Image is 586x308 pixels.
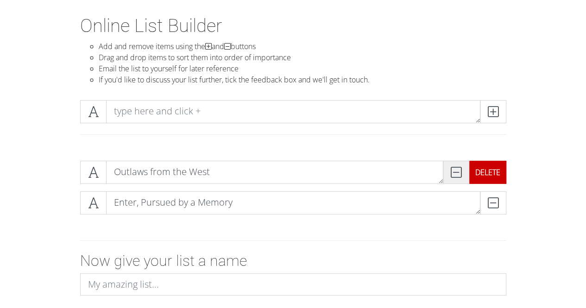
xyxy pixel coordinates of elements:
[99,63,506,74] li: Email the list to yourself for later reference
[80,15,506,37] h1: Online List Builder
[80,273,506,295] input: My amazing list...
[99,41,506,52] li: Add and remove items using the and buttons
[99,74,506,85] li: If you'd like to discuss your list further, tick the feedback box and we'll get in touch.
[469,161,506,184] div: DELETE
[99,52,506,63] li: Drag and drop items to sort them into order of importance
[80,252,506,270] h2: Now give your list a name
